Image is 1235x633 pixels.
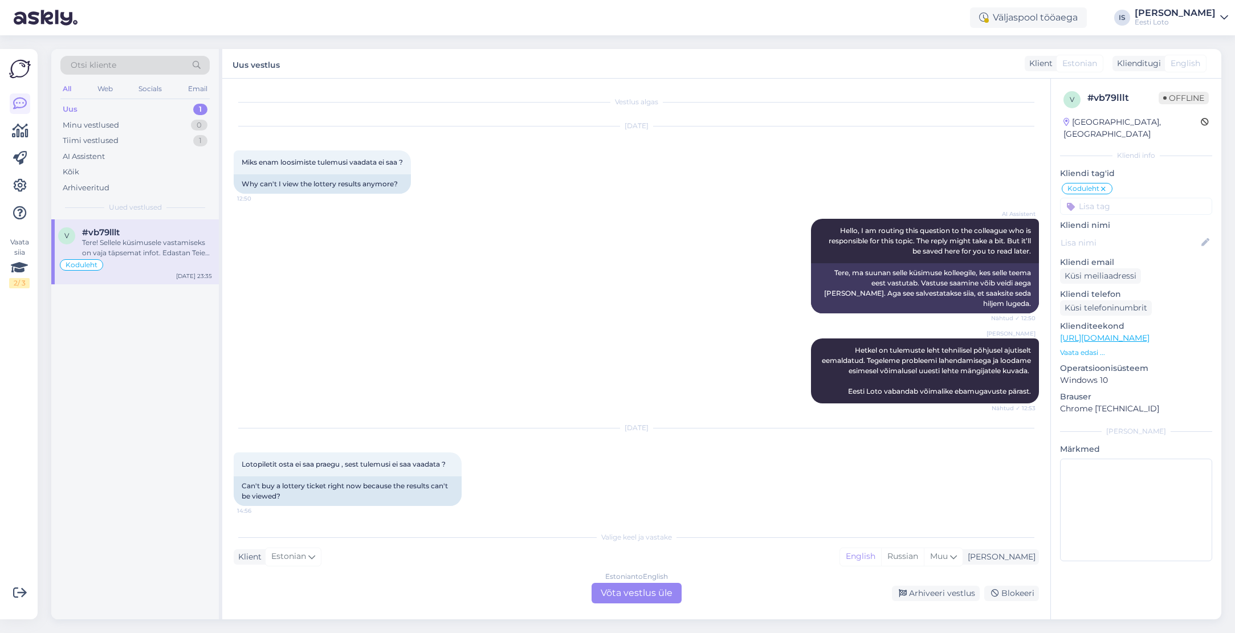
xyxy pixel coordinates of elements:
[987,329,1036,338] span: [PERSON_NAME]
[811,263,1039,313] div: Tere, ma suunan selle küsimuse kolleegile, kes selle teema eest vastutab. Vastuse saamine võib ve...
[193,104,207,115] div: 1
[1063,116,1201,140] div: [GEOGRAPHIC_DATA], [GEOGRAPHIC_DATA]
[271,550,306,563] span: Estonian
[1171,58,1200,70] span: English
[1060,403,1212,415] p: Chrome [TECHNICAL_ID]
[1062,58,1097,70] span: Estonian
[234,174,411,194] div: Why can't I view the lottery results anymore?
[1060,320,1212,332] p: Klienditeekond
[82,238,212,258] div: Tere! Sellele küsimusele vastamiseks on vaja täpsemat infot. Edastan Teie küsimuse kolleegile, ke...
[193,135,207,146] div: 1
[9,58,31,80] img: Askly Logo
[1112,58,1161,70] div: Klienditugi
[63,151,105,162] div: AI Assistent
[109,202,162,213] span: Uued vestlused
[1060,300,1152,316] div: Küsi telefoninumbrit
[1060,256,1212,268] p: Kliendi email
[234,121,1039,131] div: [DATE]
[1060,219,1212,231] p: Kliendi nimi
[984,586,1039,601] div: Blokeeri
[991,314,1036,322] span: Nähtud ✓ 12:50
[822,346,1033,395] span: Hetkel on tulemuste leht tehnilisel põhjusel ajutiselt eemaldatud. Tegeleme probleemi lahendamise...
[136,81,164,96] div: Socials
[881,548,924,565] div: Russian
[63,104,78,115] div: Uus
[1060,268,1141,284] div: Küsi meiliaadressi
[1025,58,1053,70] div: Klient
[60,81,74,96] div: All
[176,272,212,280] div: [DATE] 23:35
[71,59,116,71] span: Otsi kliente
[234,532,1039,542] div: Valige keel ja vastake
[993,210,1036,218] span: AI Assistent
[234,551,262,563] div: Klient
[1114,10,1130,26] div: IS
[1159,92,1209,104] span: Offline
[242,460,446,468] span: Lotopiletit osta ei saa praegu , sest tulemusi ei saa vaadata ?
[66,262,97,268] span: Koduleht
[233,56,280,71] label: Uus vestlus
[237,507,280,515] span: 14:56
[9,237,30,288] div: Vaata siia
[829,226,1033,255] span: Hello, I am routing this question to the colleague who is responsible for this topic. The reply m...
[82,227,120,238] span: #vb79lllt
[1060,362,1212,374] p: Operatsioonisüsteem
[1060,374,1212,386] p: Windows 10
[1135,18,1216,27] div: Eesti Loto
[234,476,462,506] div: Can't buy a lottery ticket right now because the results can't be viewed?
[1060,333,1150,343] a: [URL][DOMAIN_NAME]
[63,135,119,146] div: Tiimi vestlused
[592,583,682,603] div: Võta vestlus üle
[970,7,1087,28] div: Väljaspool tööaega
[63,166,79,178] div: Kõik
[64,231,69,240] span: v
[186,81,210,96] div: Email
[95,81,115,96] div: Web
[242,158,403,166] span: Miks enam loosimiste tulemusi vaadata ei saa ?
[1060,150,1212,161] div: Kliendi info
[1060,391,1212,403] p: Brauser
[1061,236,1199,249] input: Lisa nimi
[9,278,30,288] div: 2 / 3
[1067,185,1099,192] span: Koduleht
[1060,426,1212,436] div: [PERSON_NAME]
[1060,348,1212,358] p: Vaata edasi ...
[1070,95,1074,104] span: v
[234,97,1039,107] div: Vestlus algas
[1060,443,1212,455] p: Märkmed
[963,551,1036,563] div: [PERSON_NAME]
[605,571,668,582] div: Estonian to English
[63,182,109,194] div: Arhiveeritud
[191,120,207,131] div: 0
[234,423,1039,433] div: [DATE]
[63,120,119,131] div: Minu vestlused
[840,548,881,565] div: English
[1135,9,1228,27] a: [PERSON_NAME]Eesti Loto
[237,194,280,203] span: 12:50
[1060,288,1212,300] p: Kliendi telefon
[1135,9,1216,18] div: [PERSON_NAME]
[930,551,948,561] span: Muu
[1060,198,1212,215] input: Lisa tag
[992,404,1036,413] span: Nähtud ✓ 12:53
[1087,91,1159,105] div: # vb79lllt
[892,586,980,601] div: Arhiveeri vestlus
[1060,168,1212,179] p: Kliendi tag'id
